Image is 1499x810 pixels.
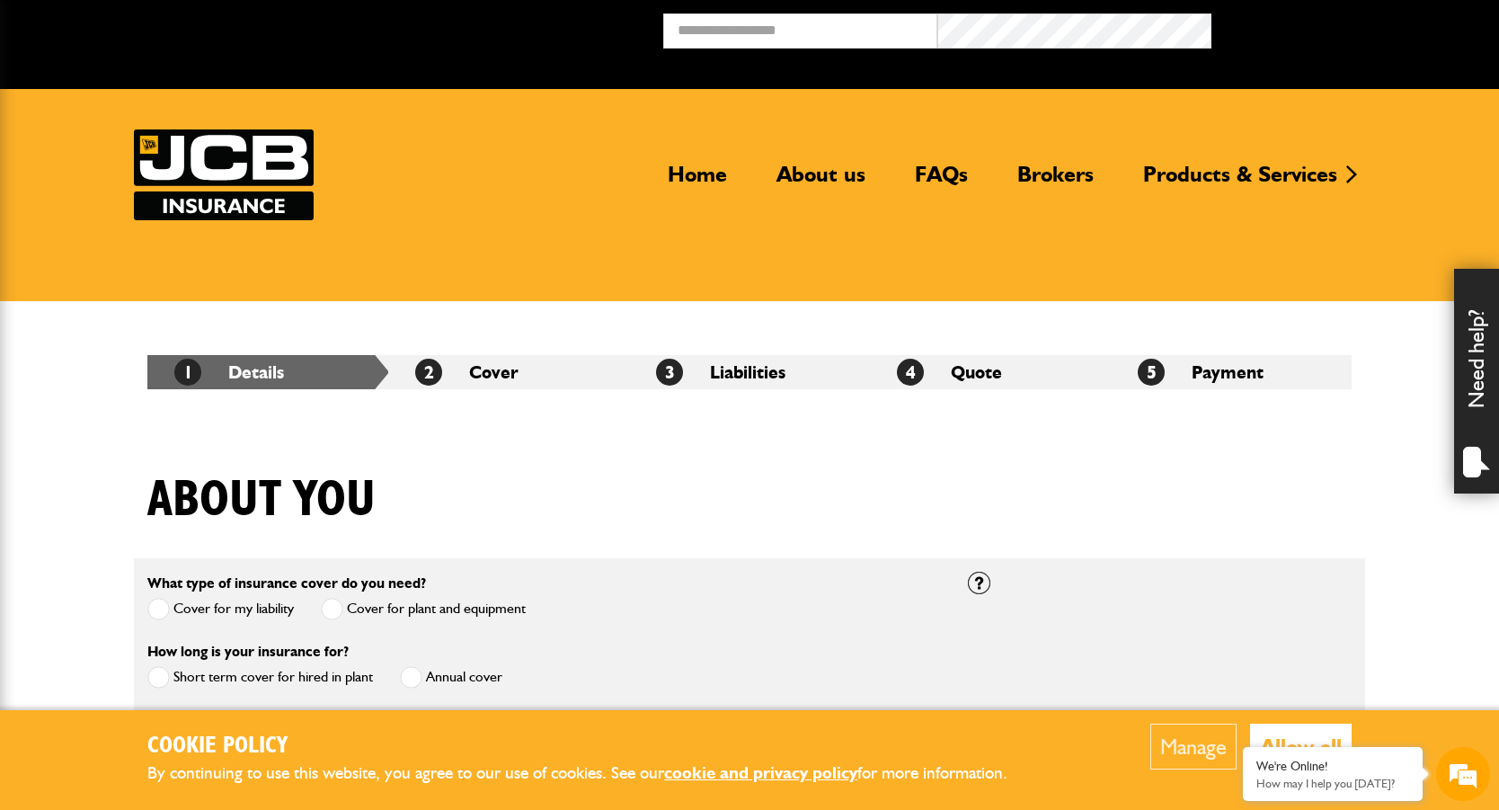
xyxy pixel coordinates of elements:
span: 4 [897,359,924,386]
a: cookie and privacy policy [664,762,857,783]
label: How long is your insurance for? [147,645,349,659]
span: 3 [656,359,683,386]
label: What type of insurance cover do you need? [147,576,426,591]
div: Need help? [1454,269,1499,494]
a: Products & Services [1130,161,1351,202]
div: We're Online! [1256,759,1409,774]
p: How may I help you today? [1256,777,1409,790]
a: Home [654,161,741,202]
button: Broker Login [1211,13,1486,41]
span: 1 [174,359,201,386]
li: Payment [1111,355,1352,389]
span: 2 [415,359,442,386]
li: Liabilities [629,355,870,389]
a: Brokers [1004,161,1107,202]
label: Annual cover [400,666,502,689]
a: FAQs [901,161,981,202]
li: Quote [870,355,1111,389]
h2: Cookie Policy [147,733,1037,761]
label: Short term cover for hired in plant [147,666,373,689]
label: Cover for my liability [147,598,294,620]
li: Cover [388,355,629,389]
h1: About you [147,470,376,530]
button: Allow all [1250,724,1352,770]
li: Details [147,355,388,389]
button: Manage [1150,724,1237,770]
span: 5 [1138,359,1165,386]
p: By continuing to use this website, you agree to our use of cookies. See our for more information. [147,760,1037,788]
a: About us [763,161,879,202]
label: Cover for plant and equipment [321,598,526,620]
img: JCB Insurance Services logo [134,129,314,220]
a: JCB Insurance Services [134,129,314,220]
